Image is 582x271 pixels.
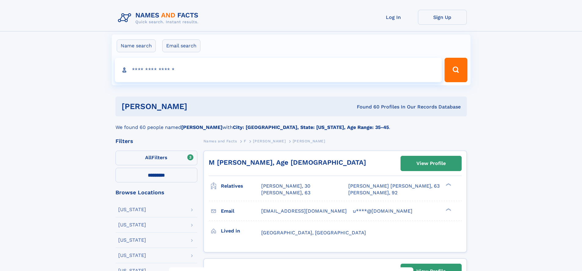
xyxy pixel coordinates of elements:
b: City: [GEOGRAPHIC_DATA], State: [US_STATE], Age Range: 35-45 [233,124,389,130]
div: ❯ [444,183,452,187]
input: search input [115,58,442,82]
div: View Profile [416,156,446,170]
span: [PERSON_NAME] [293,139,325,143]
a: [PERSON_NAME] [PERSON_NAME], 63 [348,183,440,189]
img: Logo Names and Facts [115,10,203,26]
a: F [244,137,246,145]
span: All [145,155,152,160]
button: Search Button [445,58,467,82]
div: Found 60 Profiles In Our Records Database [272,104,461,110]
div: Filters [115,138,197,144]
label: Filters [115,151,197,165]
div: [US_STATE] [118,207,146,212]
h3: Lived in [221,226,261,236]
div: [US_STATE] [118,238,146,243]
h1: [PERSON_NAME] [122,103,272,110]
div: [US_STATE] [118,253,146,258]
a: [PERSON_NAME] [253,137,286,145]
a: Names and Facts [203,137,237,145]
div: ❯ [444,207,452,211]
a: View Profile [401,156,461,171]
label: Name search [117,39,156,52]
label: Email search [162,39,200,52]
div: We found 60 people named with . [115,116,467,131]
a: Log In [369,10,418,25]
a: [PERSON_NAME], 63 [261,189,310,196]
span: [EMAIL_ADDRESS][DOMAIN_NAME] [261,208,347,214]
span: [PERSON_NAME] [253,139,286,143]
a: M [PERSON_NAME], Age [DEMOGRAPHIC_DATA] [209,159,366,166]
div: Browse Locations [115,190,197,195]
span: F [244,139,246,143]
h3: Relatives [221,181,261,191]
a: Sign Up [418,10,467,25]
b: [PERSON_NAME] [181,124,222,130]
a: [PERSON_NAME], 30 [261,183,310,189]
h3: Email [221,206,261,216]
span: [GEOGRAPHIC_DATA], [GEOGRAPHIC_DATA] [261,230,366,236]
div: [US_STATE] [118,222,146,227]
a: [PERSON_NAME], 92 [348,189,397,196]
